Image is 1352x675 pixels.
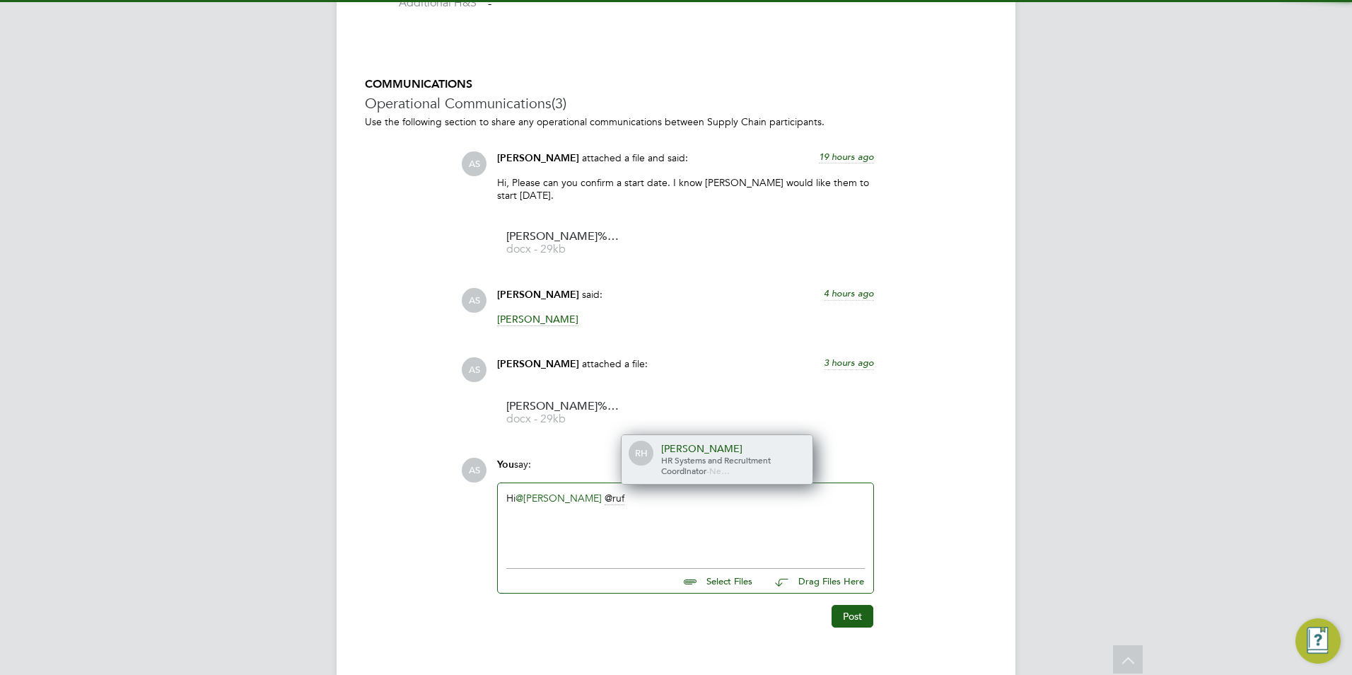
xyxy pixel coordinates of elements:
[506,231,619,255] a: [PERSON_NAME]%20Obabiyi%20NCC%20vetting%20form docx - 29kb
[582,151,688,164] span: attached a file and said:
[661,454,771,477] span: HR Systems and Recruitment Coordinator
[497,152,579,164] span: [PERSON_NAME]
[506,244,619,255] span: docx - 29kb
[709,465,730,476] span: Ne…
[1295,618,1341,664] button: Engage Resource Center
[365,77,987,92] h5: COMMUNICATIONS
[764,567,865,596] button: Drag Files Here
[462,151,486,176] span: AS
[661,442,803,455] div: [PERSON_NAME]
[497,458,514,471] span: You
[497,289,579,301] span: [PERSON_NAME]
[706,465,709,476] span: -
[497,313,578,326] span: [PERSON_NAME]
[605,492,624,505] span: ruf
[582,288,602,301] span: said:
[824,357,874,369] span: 3 hours ago
[365,115,987,128] p: Use the following section to share any operational communications between Supply Chain participants.
[506,492,865,553] div: Hi ​
[506,414,619,425] span: docx - 29kb
[462,357,486,382] span: AS
[506,401,619,412] span: [PERSON_NAME]%20Obabiyi%20NCC%20vetting%20form
[832,605,873,628] button: Post
[824,287,874,299] span: 4 hours ago
[462,458,486,483] span: AS
[365,94,987,112] h3: Operational Communications
[462,288,486,313] span: AS
[552,94,566,112] span: (3)
[506,401,619,425] a: [PERSON_NAME]%20Obabiyi%20NCC%20vetting%20form docx - 29kb
[506,231,619,242] span: [PERSON_NAME]%20Obabiyi%20NCC%20vetting%20form
[582,357,648,370] span: attached a file:
[515,492,602,504] a: @[PERSON_NAME]
[497,458,874,483] div: say:
[497,176,874,202] p: Hi, Please can you confirm a start date. I know [PERSON_NAME] would like them to start [DATE].
[819,151,874,163] span: 19 hours ago
[630,442,653,465] span: RH
[497,358,579,370] span: [PERSON_NAME]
